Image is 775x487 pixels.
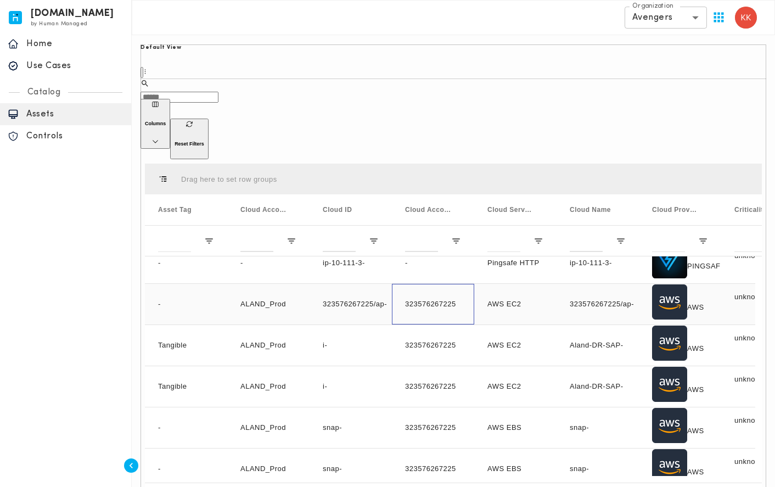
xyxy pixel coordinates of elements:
[26,109,123,120] p: Assets
[687,295,704,320] p: AWS
[240,206,287,214] span: Cloud Account Name
[240,333,296,358] p: ALAND_Prod
[31,21,87,27] span: by Human Managed
[570,374,626,424] p: Aland-DR-SAP-ERP-PRD-PAS
[141,99,170,148] button: Columns
[158,333,214,358] p: Tangible
[181,175,277,183] span: Drag here to set row groups
[687,336,704,361] p: AWS
[323,230,356,252] input: Cloud ID Filter Input
[487,250,543,301] p: Pingsafe HTTP Asset
[141,42,766,53] h6: Default View
[158,292,214,317] p: -
[405,206,451,214] span: Cloud Account ID
[158,374,214,399] p: Tangible
[734,375,765,383] span: unknown
[570,415,626,466] p: snap-04b45804bc297c5e7
[632,2,673,11] label: Organization
[175,141,204,147] h6: Reset Filters
[570,292,626,367] p: 323576267225/ap-southeast-1/default-vpc
[687,377,704,402] p: AWS
[405,333,461,358] p: 323576267225
[405,374,461,399] p: 323576267225
[323,292,379,367] p: 323576267225/ap-southeast-1/default-vpc
[687,254,726,279] p: PINGSAFE
[698,236,708,246] button: Open Filter Menu
[323,415,379,466] p: snap-04b45804bc297c5e7
[405,230,438,252] input: Cloud Account ID Filter Input
[240,374,296,399] p: ALAND_Prod
[487,374,543,424] p: AWS EC2 Instance
[158,456,214,482] p: -
[734,416,765,424] span: unknown
[731,2,761,33] button: User
[625,7,707,29] div: Avengers
[240,456,296,482] p: ALAND_Prod
[734,334,765,342] span: unknown
[734,457,765,466] span: unknown
[204,236,214,246] button: Open Filter Menu
[323,206,352,214] span: Cloud ID
[451,236,461,246] button: Open Filter Menu
[369,236,379,246] button: Open Filter Menu
[240,415,296,440] p: ALAND_Prod
[616,236,626,246] button: Open Filter Menu
[323,333,379,383] p: i-0ffd34f83c0ee304d
[533,236,543,246] button: Open Filter Menu
[735,7,757,29] img: Karen Kim
[9,11,22,24] img: invicta.io
[687,418,704,444] p: AWS
[487,333,543,383] p: AWS EC2 Instance
[487,206,533,214] span: Cloud Service Name
[158,206,192,214] span: Asset Tag
[405,292,461,317] p: 323576267225
[570,333,626,383] p: Aland-DR-SAP-ERP-PRD-DB
[240,230,273,252] input: Cloud Account Name Filter Input
[287,236,296,246] button: Open Filter Menu
[26,60,123,71] p: Use Cases
[734,206,767,214] span: Criticality
[26,38,123,49] p: Home
[170,119,209,159] button: Reset Filters
[240,250,296,276] p: -
[145,121,166,126] h6: Columns
[20,87,69,98] p: Catalog
[405,250,461,276] p: -
[26,131,123,142] p: Controls
[31,10,114,18] h6: [DOMAIN_NAME]
[687,460,704,485] p: AWS
[734,293,765,301] span: unknown
[570,230,603,252] input: Cloud Name Filter Input
[652,206,698,214] span: Cloud Provider
[181,175,277,183] div: Row Groups
[570,206,611,214] span: Cloud Name
[405,415,461,440] p: 323576267225
[487,292,543,367] p: AWS EC2 Account Attribute
[158,415,214,440] p: -
[240,292,296,317] p: ALAND_Prod
[158,250,214,276] p: -
[323,374,379,424] p: i-021907db8b92eb285
[405,456,461,482] p: 323576267225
